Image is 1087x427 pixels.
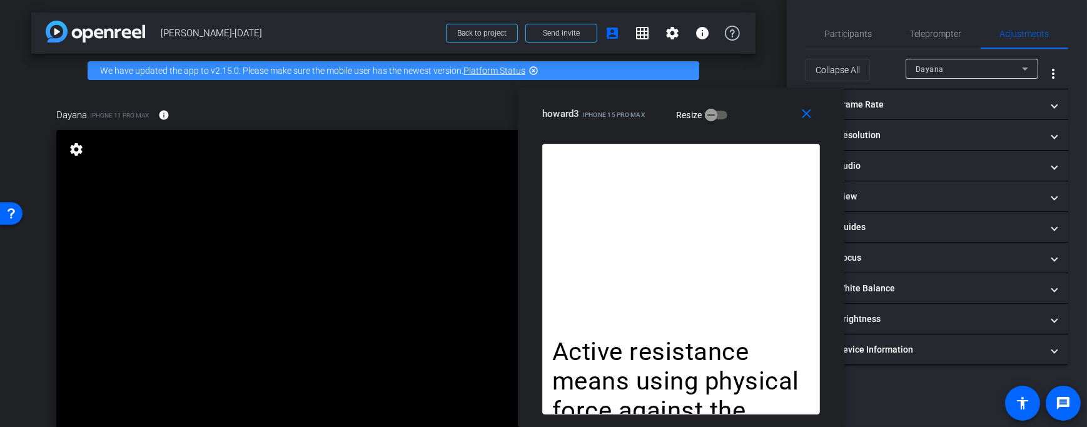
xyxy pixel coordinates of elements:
[46,21,145,43] img: app-logo
[676,109,705,121] label: Resize
[158,109,169,121] mat-icon: info
[161,21,438,46] span: [PERSON_NAME]-[DATE]
[583,111,645,118] span: iPhone 15 Pro Max
[817,343,1042,356] mat-panel-title: Device Information
[543,28,580,38] span: Send invite
[635,26,650,41] mat-icon: grid_on
[916,65,944,74] span: Dayana
[68,142,85,157] mat-icon: settings
[56,108,87,122] span: Dayana
[817,282,1042,295] mat-panel-title: White Balance
[665,26,680,41] mat-icon: settings
[90,111,149,120] span: iPhone 11 Pro Max
[817,98,1042,111] mat-panel-title: Frame Rate
[542,108,580,119] span: howard3
[817,251,1042,264] mat-panel-title: Focus
[88,61,699,80] div: We have updated the app to v2.15.0. Please make sure the mobile user has the newest version.
[817,159,1042,173] mat-panel-title: Audio
[799,106,815,122] mat-icon: close
[457,29,507,38] span: Back to project
[605,26,620,41] mat-icon: account_box
[695,26,710,41] mat-icon: info
[816,58,860,82] span: Collapse All
[1000,29,1049,38] span: Adjustments
[1038,59,1068,89] button: More Options for Adjustments Panel
[817,129,1042,142] mat-panel-title: Resolution
[817,221,1042,234] mat-panel-title: Guides
[1046,66,1061,81] mat-icon: more_vert
[817,313,1042,326] mat-panel-title: Brightness
[825,29,872,38] span: Participants
[817,190,1042,203] mat-panel-title: View
[911,29,962,38] span: Teleprompter
[1056,396,1071,411] mat-icon: message
[1015,396,1030,411] mat-icon: accessibility
[528,66,538,76] mat-icon: highlight_off
[463,66,525,76] a: Platform Status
